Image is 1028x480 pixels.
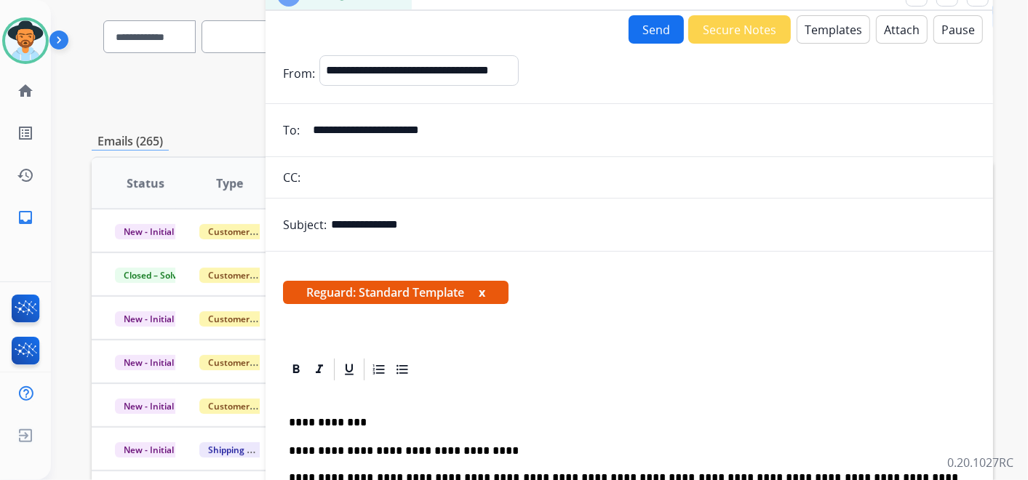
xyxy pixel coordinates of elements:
mat-icon: history [17,167,34,184]
mat-icon: list_alt [17,124,34,142]
mat-icon: inbox [17,209,34,226]
div: Italic [308,359,330,380]
p: To: [283,121,300,139]
button: Pause [933,15,983,44]
p: Emails (265) [92,132,169,151]
img: avatar [5,20,46,61]
span: Customer Support [199,224,294,239]
p: 0.20.1027RC [947,454,1013,471]
button: Secure Notes [688,15,791,44]
span: Customer Support [199,268,294,283]
span: New - Initial [115,311,183,327]
span: Customer Support [199,355,294,370]
span: Customer Support [199,399,294,414]
span: New - Initial [115,399,183,414]
div: Bullet List [391,359,413,380]
span: New - Initial [115,355,183,370]
div: Bold [285,359,307,380]
div: Ordered List [368,359,390,380]
p: Subject: [283,216,327,233]
p: CC: [283,169,300,186]
span: Type [216,175,243,192]
mat-icon: home [17,82,34,100]
div: Underline [338,359,360,380]
span: New - Initial [115,442,183,457]
button: x [479,284,485,301]
button: Templates [797,15,870,44]
button: Attach [876,15,928,44]
span: Customer Support [199,311,294,327]
span: Reguard: Standard Template [283,281,509,304]
button: Send [629,15,684,44]
span: Shipping Protection [199,442,299,457]
span: New - Initial [115,224,183,239]
span: Closed – Solved [115,268,196,283]
p: From: [283,65,315,82]
span: Status [127,175,164,192]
